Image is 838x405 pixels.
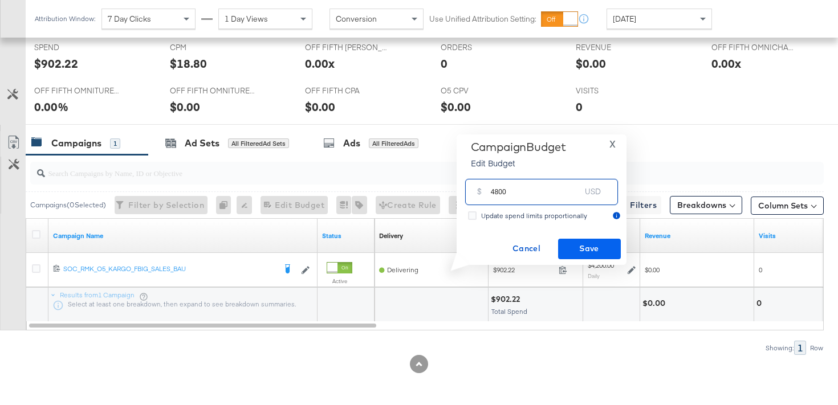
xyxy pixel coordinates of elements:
[558,239,621,259] button: Save
[609,136,616,152] span: X
[53,231,313,240] a: Your campaign name.
[441,85,526,96] span: O5 CPV
[471,157,566,169] p: Edit Budget
[228,138,289,149] div: All Filtered Ad Sets
[588,261,614,270] div: $4,200.00
[491,307,527,316] span: Total Spend
[34,42,120,53] span: SPEND
[765,344,794,352] div: Showing:
[645,231,750,240] a: Omniture Revenue
[51,137,101,150] div: Campaigns
[225,14,268,24] span: 1 Day Views
[34,99,68,115] div: 0.00%
[759,265,762,274] span: 0
[493,265,554,274] span: $902.22
[108,14,151,24] span: 7 Day Clicks
[30,200,106,210] div: Campaigns ( 0 Selected)
[170,42,255,53] span: CPM
[343,137,360,150] div: Ads
[379,231,403,240] div: Delivery
[711,42,797,53] span: OFF FIFTH OMNICHANNEL ROAS
[336,14,377,24] span: Conversion
[170,85,255,96] span: OFF FIFTH OMNITURE AOV
[34,55,78,72] div: $902.22
[756,298,765,309] div: 0
[580,184,605,204] div: USD
[441,42,526,53] span: ORDERS
[441,99,471,115] div: $0.00
[481,211,587,220] span: Update spend limits proportionally
[471,140,566,154] div: Campaign Budget
[322,231,370,240] a: Shows the current state of your Ad Campaign.
[605,140,620,149] button: X
[588,272,600,279] sub: Daily
[34,85,120,96] span: OFF FIFTH OMNITURE CVR
[63,264,275,273] div: SOC_RMK_O5_KARGO_FBIG_SALES_BAU
[327,277,352,285] label: Active
[170,99,200,115] div: $0.00
[170,55,207,72] div: $18.80
[34,15,96,23] div: Attribution Window:
[305,42,390,53] span: OFF FIFTH [PERSON_NAME]
[491,175,581,199] input: Enter your budget
[576,85,661,96] span: VISITS
[751,197,824,215] button: Column Sets
[379,231,403,240] a: Reflects the ability of your Ad Campaign to achieve delivery based on ad states, schedule and bud...
[645,265,660,274] span: $0.00
[576,99,583,115] div: 0
[670,196,742,214] button: Breakdowns
[794,341,806,355] div: 1
[576,42,661,53] span: REVENUE
[441,55,448,72] div: 0
[387,265,418,274] span: Delivering
[473,184,486,204] div: $
[563,242,616,256] span: Save
[63,264,275,276] a: SOC_RMK_O5_KARGO_FBIG_SALES_BAU
[45,157,753,179] input: Search Campaigns by Name, ID or Objective
[491,294,523,305] div: $902.22
[305,55,335,72] div: 0.00x
[642,298,669,309] div: $0.00
[576,55,606,72] div: $0.00
[809,344,824,352] div: Row
[500,242,554,256] span: Cancel
[305,85,390,96] span: OFF FIFTH CPA
[216,196,237,214] div: 0
[185,137,219,150] div: Ad Sets
[369,138,418,149] div: All Filtered Ads
[711,55,741,72] div: 0.00x
[495,239,558,259] button: Cancel
[110,138,120,149] div: 1
[429,14,536,24] label: Use Unified Attribution Setting:
[305,99,335,115] div: $0.00
[613,14,636,24] span: [DATE]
